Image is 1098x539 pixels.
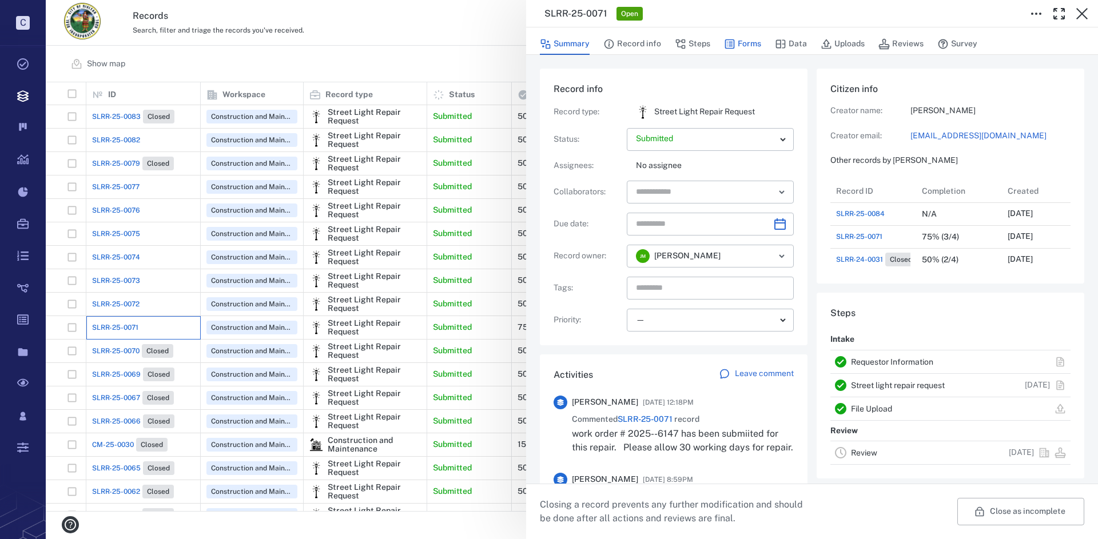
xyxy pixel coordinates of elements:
a: Requestor Information [851,357,933,366]
h3: SLRR-25-0071 [544,7,607,21]
h6: Record info [554,82,794,96]
button: Close as incomplete [957,498,1084,525]
p: Leave comment [735,368,794,380]
h6: Citizen info [830,82,1071,96]
button: Steps [675,33,710,55]
a: Review [851,448,877,457]
a: SLRR-25-0071 [836,231,882,242]
p: Priority : [554,314,622,326]
div: Completion [922,175,965,207]
a: SLRR-25-0084 [836,209,885,219]
p: [DATE] [1008,254,1033,265]
p: [DATE] [1025,380,1050,391]
button: Close [1071,2,1093,25]
button: Uploads [821,33,865,55]
p: Street Light Repair Request [654,106,755,118]
p: [DATE] [1008,231,1033,242]
p: work order # 2025--6147 has been submiited for this repair. Please allow 30 working days for repair. [572,427,794,454]
a: File Upload [851,404,892,413]
div: Record infoRecord type:icon Street Light Repair RequestStreet Light Repair RequestStatus:Assignee... [540,69,807,354]
span: [PERSON_NAME] [654,250,721,262]
span: [DATE] 12:18PM [643,396,694,409]
span: Open [619,9,640,19]
span: Closed [888,255,914,265]
button: Forms [724,33,761,55]
p: Intake [830,329,854,350]
a: SLRR-24-0031Closed [836,253,917,266]
p: [PERSON_NAME] [910,105,1071,117]
span: [DATE] 8:59PM [643,473,693,486]
p: Creator email: [830,130,910,142]
a: SLRR-25-0071 [618,414,673,424]
p: [DATE] [1009,447,1034,458]
p: Creator name: [830,105,910,117]
p: Assignees : [554,160,622,171]
p: C [16,16,30,30]
div: Record ID [836,175,873,207]
button: Summary [540,33,590,55]
div: 50% (2/4) [922,255,958,264]
p: Record owner : [554,250,622,262]
p: Due date : [554,218,622,230]
div: J M [636,249,650,263]
button: Reviews [878,33,924,55]
span: Commented record [572,414,699,425]
div: 75% (3/4) [922,233,959,241]
button: Choose date [769,213,791,235]
div: Citizen infoCreator name:[PERSON_NAME]Creator email:[EMAIL_ADDRESS][DOMAIN_NAME]Other records by ... [817,69,1084,293]
button: Open [774,248,790,264]
span: Help [26,8,49,18]
a: [EMAIL_ADDRESS][DOMAIN_NAME] [910,130,1071,142]
div: N/A [922,210,937,218]
p: Other records by [PERSON_NAME] [830,155,1071,166]
p: Status : [554,134,622,145]
p: Tags : [554,282,622,294]
a: Street light repair request [851,381,945,390]
p: Review [830,421,858,441]
div: Created [1008,175,1039,207]
a: Leave comment [719,368,794,382]
span: [PERSON_NAME] [572,397,638,408]
h6: Steps [830,306,1071,320]
div: Completion [916,179,1002,202]
button: Survey [937,33,977,55]
button: Data [775,33,807,55]
button: Open [774,184,790,200]
p: No assignee [636,160,794,171]
div: Street Light Repair Request [636,105,650,119]
button: Record info [603,33,661,55]
button: Toggle to Edit Boxes [1025,2,1048,25]
div: Created [1002,179,1088,202]
p: Closing a record prevents any further modification and should be done after all actions and revie... [540,498,812,525]
div: Record ID [830,179,916,202]
h6: Activities [554,368,593,382]
p: [DATE] [1008,208,1033,219]
p: Submitted [636,133,775,145]
div: — [636,313,775,326]
p: Record type : [554,106,622,118]
button: Toggle Fullscreen [1048,2,1071,25]
img: icon Street Light Repair Request [636,105,650,119]
span: [PERSON_NAME] [572,474,638,485]
div: StepsIntakeRequestor InformationStreet light repair request[DATE]File UploadReviewReview[DATE] [817,293,1084,488]
span: SLRR-24-0031 [836,254,883,265]
p: Collaborators : [554,186,622,198]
